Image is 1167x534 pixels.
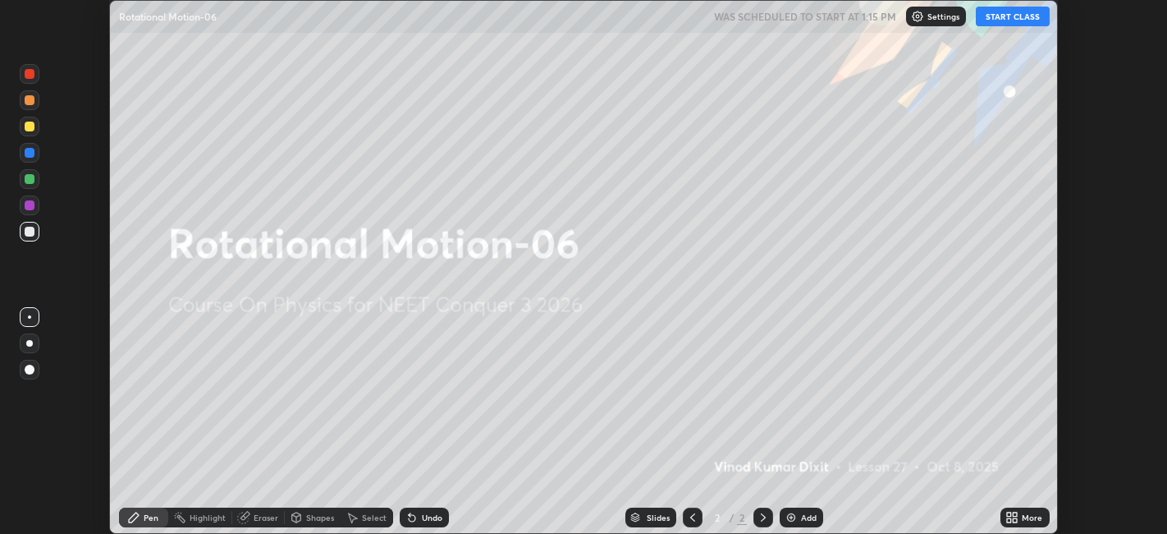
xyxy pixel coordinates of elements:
[362,513,387,522] div: Select
[729,513,734,522] div: /
[801,513,817,522] div: Add
[647,513,670,522] div: Slides
[911,10,924,23] img: class-settings-icons
[306,513,334,522] div: Shapes
[422,513,442,522] div: Undo
[714,9,896,24] h5: WAS SCHEDULED TO START AT 1:15 PM
[254,513,278,522] div: Eraser
[119,10,217,23] p: Rotational Motion-06
[927,12,959,21] p: Settings
[737,510,747,525] div: 2
[976,7,1050,26] button: START CLASS
[1022,513,1042,522] div: More
[144,513,158,522] div: Pen
[709,513,725,522] div: 2
[190,513,226,522] div: Highlight
[785,511,798,524] img: add-slide-button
